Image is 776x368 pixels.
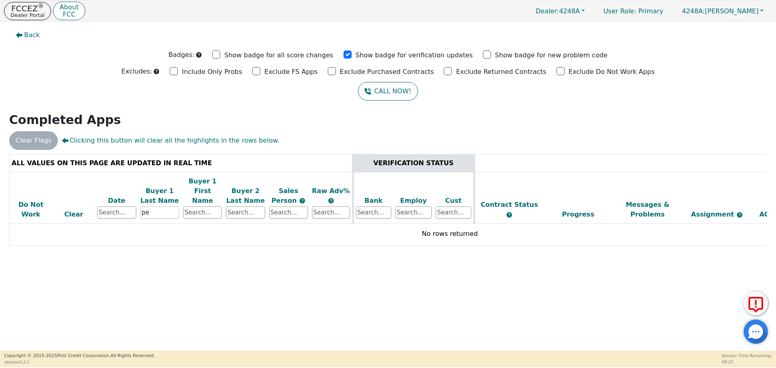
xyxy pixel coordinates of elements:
[226,186,265,206] div: Buyer 2 Last Name
[682,7,705,15] span: 4248A:
[395,206,432,219] input: Search...
[721,359,772,365] p: 58:21
[527,5,593,17] button: Dealer:4248A
[312,206,350,219] input: Search...
[356,50,473,60] p: Show badge for verification updates
[9,113,121,127] strong: Completed Apps
[59,11,78,18] p: FCC
[110,353,155,358] span: All Rights Reserved.
[182,67,242,77] p: Include Only Probs
[183,177,222,206] div: Buyer 1 First Name
[356,206,392,219] input: Search...
[744,291,768,315] button: Report Error to FCC
[456,67,546,77] p: Exclude Returned Contracts
[140,206,179,219] input: Search...
[24,30,40,40] span: Back
[140,186,179,206] div: Buyer 1 Last Name
[62,136,279,145] span: Clicking this button will clear all the highlights in the rows below.
[682,7,759,15] span: [PERSON_NAME]
[356,158,471,168] div: VERIFICATION STATUS
[54,210,93,219] div: Clear
[224,50,333,60] p: Show badge for all score changes
[183,206,222,219] input: Search...
[536,7,559,15] span: Dealer:
[546,210,611,219] div: Progress
[97,206,136,219] input: Search...
[4,353,155,360] p: Copyright © 2015- 2025 First Credit Corporation.
[603,7,636,15] span: User Role :
[12,200,51,219] div: Do Not Work
[169,50,195,60] p: Badges:
[38,2,44,10] sup: ®
[615,200,680,219] div: Messages & Problems
[4,359,155,365] p: Version 3.2.1
[226,206,265,219] input: Search...
[53,2,85,21] button: AboutFCC
[11,13,44,18] p: Dealer Portal
[59,4,78,11] p: About
[4,2,51,20] button: FCCEZ®Dealer Portal
[340,67,434,77] p: Exclude Purchased Contracts
[264,67,318,77] p: Exclude FS Apps
[595,3,671,19] a: User Role: Primary
[395,196,432,206] div: Employ
[272,187,299,204] span: Sales Person
[121,67,152,76] p: Excludes:
[721,353,772,359] p: Session Time Remaining:
[358,82,418,101] button: CALL NOW!
[569,67,655,77] p: Exclude Do Not Work Apps
[269,206,308,219] input: Search...
[436,206,471,219] input: Search...
[595,3,671,19] p: Primary
[436,196,471,206] div: Cust
[691,210,736,218] span: Assignment
[536,7,580,15] span: 4248A
[312,187,350,195] span: Raw Adv%
[9,26,46,44] button: Back
[481,201,538,208] span: Contract Status
[97,196,136,206] div: Date
[11,4,44,13] p: FCCEZ
[495,50,608,60] p: Show badge for new problem code
[356,196,392,206] div: Bank
[12,158,350,168] div: ALL VALUES ON THIS PAGE ARE UPDATED IN REAL TIME
[673,5,772,17] button: 4248A:[PERSON_NAME]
